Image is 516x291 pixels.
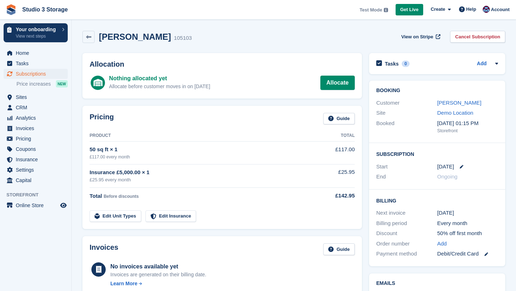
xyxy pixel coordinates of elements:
[376,281,498,286] h2: Emails
[323,113,355,125] a: Guide
[385,61,399,67] h2: Tasks
[16,134,59,144] span: Pricing
[4,69,68,79] a: menu
[4,58,68,68] a: menu
[16,92,59,102] span: Sites
[314,142,355,164] td: £117.00
[16,154,59,164] span: Insurance
[491,6,510,13] span: Account
[398,31,442,43] a: View on Stripe
[437,100,481,106] a: [PERSON_NAME]
[16,81,51,87] span: Price increases
[90,145,314,154] div: 50 sq ft × 1
[376,173,437,181] div: End
[4,165,68,175] a: menu
[174,34,192,42] div: 105103
[323,243,355,255] a: Guide
[16,102,59,113] span: CRM
[4,123,68,133] a: menu
[110,280,206,287] a: Learn More
[59,201,68,210] a: Preview store
[6,191,71,199] span: Storefront
[110,280,137,287] div: Learn More
[4,23,68,42] a: Your onboarding View next steps
[110,271,206,278] div: Invoices are generated on their billing date.
[376,219,437,228] div: Billing period
[16,69,59,79] span: Subscriptions
[376,88,498,94] h2: Booking
[437,240,447,248] a: Add
[16,144,59,154] span: Coupons
[110,262,206,271] div: No invoices available yet
[396,4,423,16] a: Get Live
[376,109,437,117] div: Site
[437,250,498,258] div: Debit/Credit Card
[56,80,68,87] div: NEW
[4,92,68,102] a: menu
[437,127,498,134] div: Storefront
[402,61,410,67] div: 0
[4,48,68,58] a: menu
[376,119,437,134] div: Booked
[90,193,102,199] span: Total
[16,113,59,123] span: Analytics
[4,134,68,144] a: menu
[16,175,59,185] span: Capital
[314,192,355,200] div: £142.95
[4,113,68,123] a: menu
[90,60,355,68] h2: Allocation
[431,6,445,13] span: Create
[437,219,498,228] div: Every month
[437,110,473,116] a: Demo Location
[4,144,68,154] a: menu
[90,243,118,255] h2: Invoices
[376,209,437,217] div: Next invoice
[16,27,58,32] p: Your onboarding
[16,165,59,175] span: Settings
[90,210,141,222] a: Edit Unit Types
[16,80,68,88] a: Price increases NEW
[437,209,498,217] div: [DATE]
[16,33,58,39] p: View next steps
[314,164,355,187] td: £25.95
[320,76,355,90] a: Allocate
[437,119,498,128] div: [DATE] 01:15 PM
[450,31,505,43] a: Cancel Subscription
[376,250,437,258] div: Payment method
[104,194,139,199] span: Before discounts
[437,229,498,238] div: 50% off first month
[16,123,59,133] span: Invoices
[437,173,458,180] span: Ongoing
[90,154,314,160] div: £117.00 every month
[376,240,437,248] div: Order number
[90,168,314,177] div: Insurance £5,000.00 × 1
[466,6,476,13] span: Help
[376,99,437,107] div: Customer
[16,48,59,58] span: Home
[376,150,498,157] h2: Subscription
[145,210,196,222] a: Edit Insurance
[90,130,314,142] th: Product
[16,200,59,210] span: Online Store
[4,154,68,164] a: menu
[99,32,171,42] h2: [PERSON_NAME]
[376,229,437,238] div: Discount
[483,6,490,13] img: Matt Whatley
[314,130,355,142] th: Total
[376,197,498,204] h2: Billing
[400,6,419,13] span: Get Live
[4,102,68,113] a: menu
[109,83,210,90] div: Allocate before customer moves in on [DATE]
[4,200,68,210] a: menu
[376,163,437,171] div: Start
[90,176,314,183] div: £25.95 every month
[6,4,16,15] img: stora-icon-8386f47178a22dfd0bd8f6a31ec36ba5ce8667c1dd55bd0f319d3a0aa187defe.svg
[19,4,71,15] a: Studio 3 Storage
[4,175,68,185] a: menu
[384,8,388,12] img: icon-info-grey-7440780725fd019a000dd9b08b2336e03edf1995a4989e88bcd33f0948082b44.svg
[401,33,433,40] span: View on Stripe
[90,113,114,125] h2: Pricing
[359,6,382,14] span: Test Mode
[437,163,454,171] time: 2025-09-19 00:00:00 UTC
[109,74,210,83] div: Nothing allocated yet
